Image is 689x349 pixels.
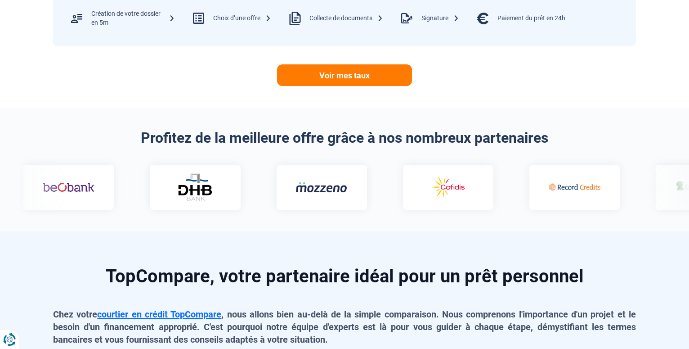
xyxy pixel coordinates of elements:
[421,14,459,23] div: Signature
[53,267,636,286] h2: TopCompare, votre partenaire idéal pour un prêt personnel
[213,14,271,23] div: Choix d’une offre
[53,129,636,146] h2: Profitez de la meilleure offre grâce à nos nombreux partenaires
[549,174,600,200] img: Record credits
[91,9,175,27] div: Création de votre dossier en 5m
[277,64,412,86] a: Voir mes taux
[177,173,213,201] img: DHB Bank
[97,309,221,320] a: courtier en crédit TopCompare
[497,14,565,23] div: Paiement du prêt en 24h
[309,14,383,23] div: Collecte de documents
[53,308,636,346] p: Chez votre , nous allons bien au-delà de la simple comparaison. Nous comprenons l'importance d'un...
[43,174,94,200] img: Beobank
[296,181,348,193] img: Mozzeno
[422,174,474,200] img: Cofidis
